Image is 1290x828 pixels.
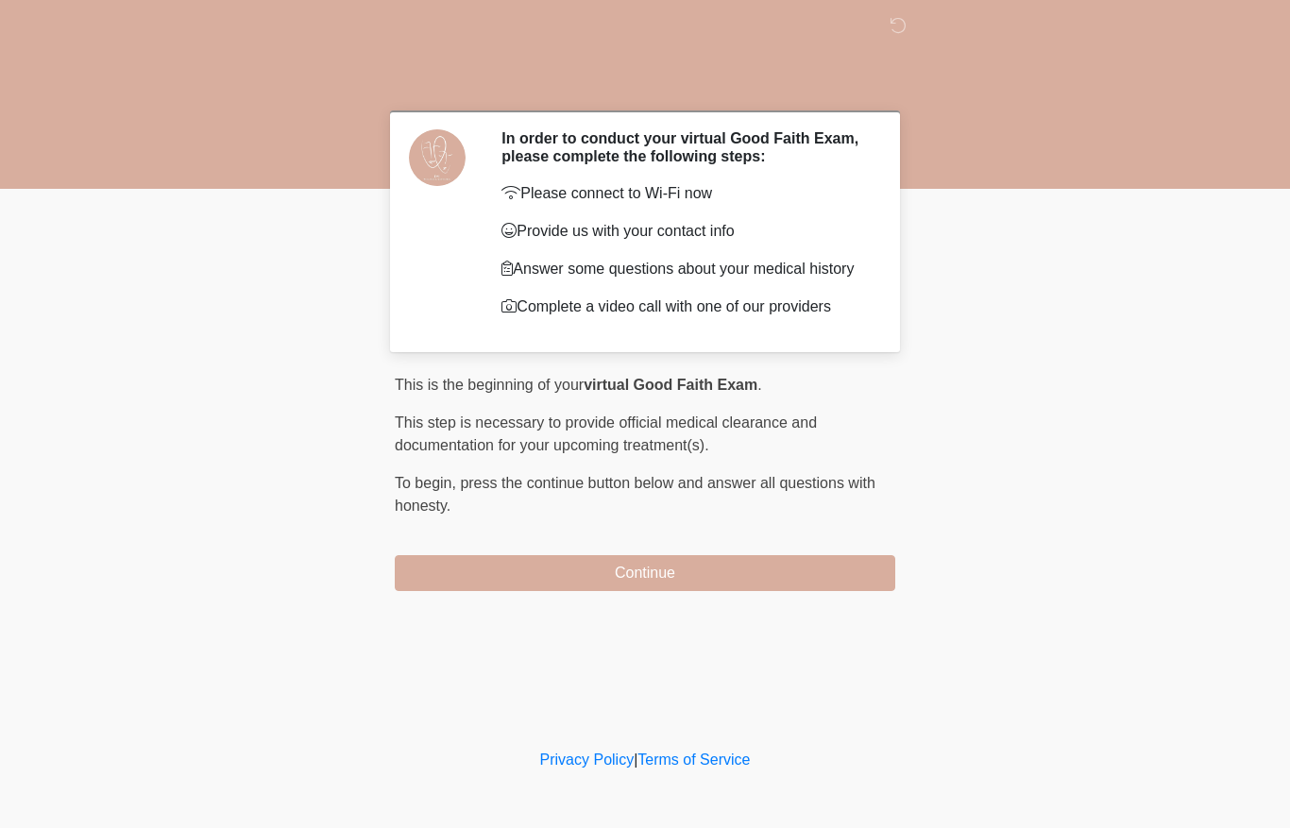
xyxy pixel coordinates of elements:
[757,377,761,393] span: .
[395,475,875,514] span: press the continue button below and answer all questions with honesty.
[395,555,895,591] button: Continue
[637,752,750,768] a: Terms of Service
[501,129,867,165] h2: In order to conduct your virtual Good Faith Exam, please complete the following steps:
[501,258,867,280] p: Answer some questions about your medical history
[634,752,637,768] a: |
[395,377,584,393] span: This is the beginning of your
[395,414,817,453] span: This step is necessary to provide official medical clearance and documentation for your upcoming ...
[540,752,635,768] a: Privacy Policy
[501,182,867,205] p: Please connect to Wi-Fi now
[501,220,867,243] p: Provide us with your contact info
[381,68,909,103] h1: ‎ ‎
[501,296,867,318] p: Complete a video call with one of our providers
[409,129,466,186] img: Agent Avatar
[395,475,460,491] span: To begin,
[584,377,757,393] strong: virtual Good Faith Exam
[376,14,400,38] img: DM Wellness & Aesthetics Logo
